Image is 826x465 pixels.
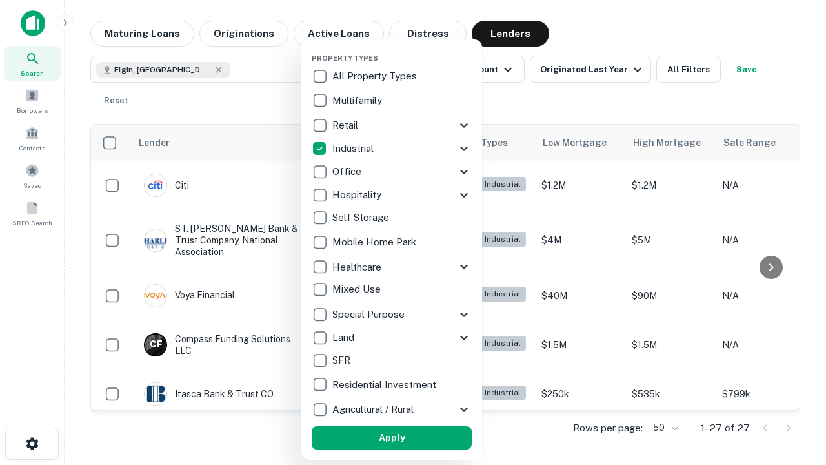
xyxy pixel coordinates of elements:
[332,164,364,180] p: Office
[312,398,472,421] div: Agricultural / Rural
[332,187,384,203] p: Hospitality
[332,353,353,368] p: SFR
[312,326,472,349] div: Land
[312,426,472,449] button: Apply
[312,54,378,62] span: Property Types
[761,362,826,424] iframe: Chat Widget
[332,141,376,156] p: Industrial
[332,93,385,108] p: Multifamily
[312,160,472,183] div: Office
[332,210,392,225] p: Self Storage
[332,330,357,346] p: Land
[332,402,416,417] p: Agricultural / Rural
[312,183,472,207] div: Hospitality
[332,234,419,250] p: Mobile Home Park
[332,68,419,84] p: All Property Types
[332,118,361,133] p: Retail
[312,114,472,137] div: Retail
[332,307,407,322] p: Special Purpose
[332,260,384,275] p: Healthcare
[332,282,383,297] p: Mixed Use
[332,377,439,393] p: Residential Investment
[312,255,472,278] div: Healthcare
[312,137,472,160] div: Industrial
[312,303,472,326] div: Special Purpose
